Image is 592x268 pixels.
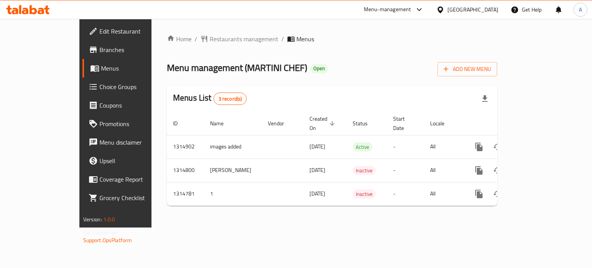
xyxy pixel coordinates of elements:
[167,135,204,158] td: 1314902
[387,158,424,182] td: -
[309,114,337,133] span: Created On
[173,92,247,105] h2: Menus List
[83,214,102,224] span: Version:
[310,65,328,72] span: Open
[167,34,497,44] nav: breadcrumb
[437,62,497,76] button: Add New Menu
[210,119,234,128] span: Name
[101,64,172,73] span: Menus
[204,182,262,206] td: 1
[99,193,172,202] span: Grocery Checklist
[204,158,262,182] td: [PERSON_NAME]
[424,135,464,158] td: All
[310,64,328,73] div: Open
[82,152,178,170] a: Upsell
[430,119,454,128] span: Locale
[82,133,178,152] a: Menu disclaimer
[195,34,197,44] li: /
[296,34,314,44] span: Menus
[167,34,192,44] a: Home
[99,175,172,184] span: Coverage Report
[82,96,178,115] a: Coupons
[353,142,372,152] div: Active
[82,189,178,207] a: Grocery Checklist
[444,64,491,74] span: Add New Menu
[393,114,415,133] span: Start Date
[470,185,488,203] button: more
[353,119,378,128] span: Status
[82,40,178,59] a: Branches
[309,165,325,175] span: [DATE]
[424,182,464,206] td: All
[268,119,294,128] span: Vendor
[82,59,178,78] a: Menus
[200,34,278,44] a: Restaurants management
[464,112,550,135] th: Actions
[82,78,178,96] a: Choice Groups
[353,189,376,199] div: Inactive
[387,182,424,206] td: -
[214,95,247,103] span: 3 record(s)
[447,5,498,14] div: [GEOGRAPHIC_DATA]
[103,214,115,224] span: 1.0.0
[173,119,188,128] span: ID
[579,5,582,14] span: A
[424,158,464,182] td: All
[281,34,284,44] li: /
[99,119,172,128] span: Promotions
[309,189,325,199] span: [DATE]
[309,142,325,152] span: [DATE]
[488,185,507,203] button: Change Status
[82,170,178,189] a: Coverage Report
[99,138,172,147] span: Menu disclaimer
[167,182,204,206] td: 1314781
[82,115,178,133] a: Promotions
[167,158,204,182] td: 1314800
[99,156,172,165] span: Upsell
[210,34,278,44] span: Restaurants management
[83,228,119,238] span: Get support on:
[353,166,376,175] span: Inactive
[470,161,488,180] button: more
[99,27,172,36] span: Edit Restaurant
[214,93,247,105] div: Total records count
[387,135,424,158] td: -
[167,59,307,76] span: Menu management ( MARTINI CHEF )
[204,135,262,158] td: images added
[488,161,507,180] button: Change Status
[488,138,507,156] button: Change Status
[99,82,172,91] span: Choice Groups
[99,101,172,110] span: Coupons
[83,235,132,245] a: Support.OpsPlatform
[99,45,172,54] span: Branches
[82,22,178,40] a: Edit Restaurant
[353,143,372,152] span: Active
[364,5,411,14] div: Menu-management
[167,112,550,206] table: enhanced table
[470,138,488,156] button: more
[476,89,494,108] div: Export file
[353,190,376,199] span: Inactive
